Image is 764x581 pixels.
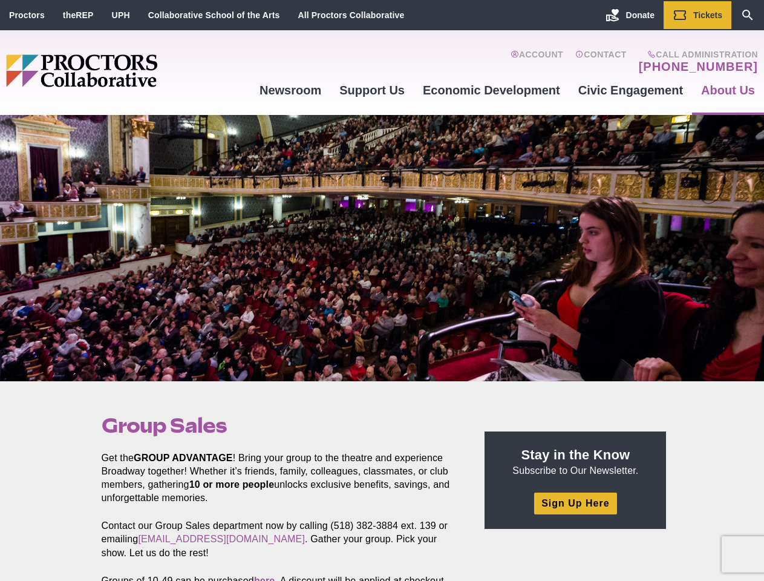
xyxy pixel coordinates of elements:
[414,74,569,107] a: Economic Development
[102,414,457,437] h1: Group Sales
[138,534,305,544] a: [EMAIL_ADDRESS][DOMAIN_NAME]
[9,10,45,20] a: Proctors
[330,74,414,107] a: Support Us
[626,10,655,20] span: Donate
[693,10,722,20] span: Tickets
[112,10,130,20] a: UPH
[521,447,630,462] strong: Stay in the Know
[102,519,457,559] p: Contact our Group Sales department now by calling (518) 382-3884 ext. 139 or emailing . Gather yo...
[569,74,692,107] a: Civic Engagement
[511,50,563,74] a: Account
[664,1,731,29] a: Tickets
[134,453,233,463] strong: GROUP ADVANTAGE
[102,451,457,505] p: Get the ! Bring your group to the theatre and experience Broadway together! Whether it’s friends,...
[63,10,94,20] a: theREP
[692,74,764,107] a: About Us
[575,50,627,74] a: Contact
[189,479,275,490] strong: 10 or more people
[639,59,758,74] a: [PHONE_NUMBER]
[250,74,330,107] a: Newsroom
[499,446,651,478] p: Subscribe to Our Newsletter.
[148,10,280,20] a: Collaborative School of the Arts
[6,54,250,87] img: Proctors logo
[534,493,616,514] a: Sign Up Here
[635,50,758,59] span: Call Administration
[596,1,664,29] a: Donate
[731,1,764,29] a: Search
[298,10,404,20] a: All Proctors Collaborative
